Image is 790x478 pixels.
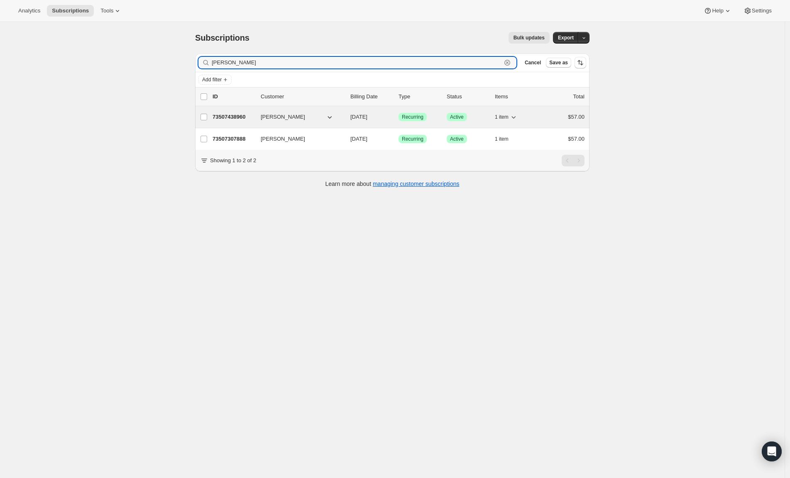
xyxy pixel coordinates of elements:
[261,93,344,101] p: Customer
[509,32,550,44] button: Bulk updates
[553,32,579,44] button: Export
[210,156,256,165] p: Showing 1 to 2 of 2
[256,132,339,146] button: [PERSON_NAME]
[213,133,585,145] div: 73507307888[PERSON_NAME][DATE]SuccessRecurringSuccessActive1 item$57.00
[739,5,777,17] button: Settings
[100,7,113,14] span: Tools
[261,135,305,143] span: [PERSON_NAME]
[573,93,585,101] p: Total
[549,59,568,66] span: Save as
[762,441,782,461] div: Open Intercom Messenger
[712,7,723,14] span: Help
[521,58,544,68] button: Cancel
[399,93,440,101] div: Type
[495,111,518,123] button: 1 item
[495,133,518,145] button: 1 item
[495,114,509,120] span: 1 item
[699,5,736,17] button: Help
[325,180,460,188] p: Learn more about
[525,59,541,66] span: Cancel
[350,114,367,120] span: [DATE]
[402,136,423,142] span: Recurring
[562,155,585,166] nav: Pagination
[546,58,571,68] button: Save as
[568,136,585,142] span: $57.00
[261,113,305,121] span: [PERSON_NAME]
[52,7,89,14] span: Subscriptions
[213,93,585,101] div: IDCustomerBilling DateTypeStatusItemsTotal
[503,59,511,67] button: Clear
[47,5,94,17] button: Subscriptions
[202,76,222,83] span: Add filter
[256,110,339,124] button: [PERSON_NAME]
[752,7,772,14] span: Settings
[514,34,545,41] span: Bulk updates
[450,114,464,120] span: Active
[350,93,392,101] p: Billing Date
[213,113,254,121] p: 73507438960
[495,93,536,101] div: Items
[558,34,574,41] span: Export
[95,5,127,17] button: Tools
[447,93,488,101] p: Status
[402,114,423,120] span: Recurring
[213,135,254,143] p: 73507307888
[495,136,509,142] span: 1 item
[13,5,45,17] button: Analytics
[18,7,40,14] span: Analytics
[450,136,464,142] span: Active
[213,111,585,123] div: 73507438960[PERSON_NAME][DATE]SuccessRecurringSuccessActive1 item$57.00
[195,33,249,42] span: Subscriptions
[373,180,460,187] a: managing customer subscriptions
[568,114,585,120] span: $57.00
[198,75,232,85] button: Add filter
[213,93,254,101] p: ID
[212,57,501,68] input: Filter subscribers
[350,136,367,142] span: [DATE]
[575,57,586,68] button: Sort the results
